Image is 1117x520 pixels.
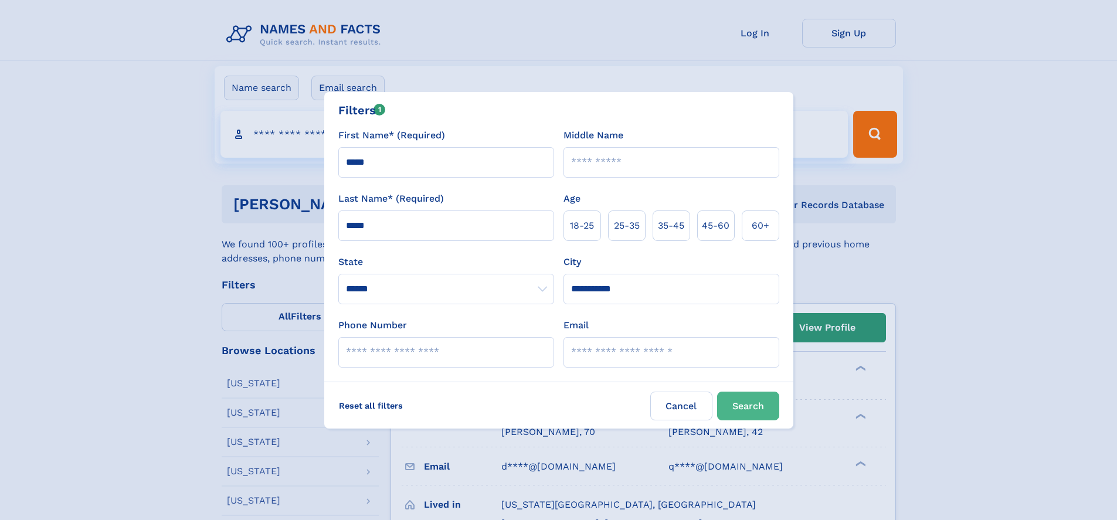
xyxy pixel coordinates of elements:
label: Age [563,192,580,206]
span: 18‑25 [570,219,594,233]
label: Phone Number [338,318,407,332]
div: Filters [338,101,386,119]
label: Middle Name [563,128,623,142]
label: City [563,255,581,269]
button: Search [717,392,779,420]
span: 45‑60 [702,219,729,233]
label: Last Name* (Required) [338,192,444,206]
label: Reset all filters [331,392,410,420]
span: 35‑45 [658,219,684,233]
label: Cancel [650,392,712,420]
label: Email [563,318,589,332]
label: First Name* (Required) [338,128,445,142]
span: 25‑35 [614,219,640,233]
label: State [338,255,554,269]
span: 60+ [752,219,769,233]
